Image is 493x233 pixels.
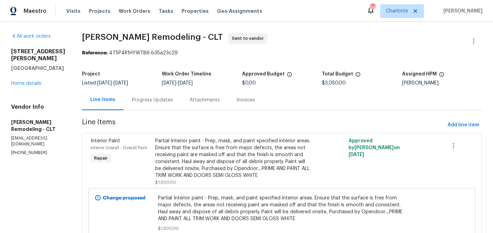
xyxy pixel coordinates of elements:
[91,146,147,150] span: Interior Overall - Overall Paint
[11,65,65,72] h5: [GEOGRAPHIC_DATA]
[82,81,128,86] span: Listed
[11,150,65,156] p: [PHONE_NUMBER]
[11,104,65,110] h4: Vendor Info
[349,152,364,157] span: [DATE]
[439,72,444,81] span: The hpm assigned to this work order.
[82,33,223,41] span: [PERSON_NAME] Remodeling - CLT
[158,195,406,222] span: Partial Interior paint - Prep, mask, and paint specified interior areas. Ensure that the surface ...
[236,97,255,104] div: Invoices
[162,81,193,86] span: -
[322,72,353,77] h5: Total Budget
[445,119,482,132] button: Add line item
[355,72,361,81] span: The total cost of line items that have been proposed by Opendoor. This sum includes line items th...
[242,72,285,77] h5: Approved Budget
[242,81,256,86] span: $0.00
[155,137,312,179] div: Partial Interior paint - Prep, mask, and paint specified interior areas. Ensure that the surface ...
[11,119,65,133] h5: [PERSON_NAME] Remodeling - CLT
[11,48,65,62] h2: [STREET_ADDRESS][PERSON_NAME]
[11,81,41,86] a: Home details
[91,155,110,162] span: Repair
[97,81,112,86] span: [DATE]
[287,72,292,81] span: The total cost of line items that have been approved by both Opendoor and the Trade Partner. This...
[155,180,176,185] span: $1,500.00
[370,4,375,11] div: 66
[119,8,150,15] span: Work Orders
[24,8,47,15] span: Maestro
[349,138,400,157] span: Approved by [PERSON_NAME] on
[97,81,128,86] span: -
[162,81,176,86] span: [DATE]
[182,8,209,15] span: Properties
[162,72,211,77] h5: Work Order Timeline
[402,81,482,86] div: [PERSON_NAME]
[132,97,173,104] div: Progress Updates
[158,225,406,232] span: $1,500.00
[114,81,128,86] span: [DATE]
[402,72,437,77] h5: Assigned HPM
[232,35,267,42] span: Sent to vendor
[103,196,145,200] b: Change proposed
[322,81,346,86] span: $3,050.00
[11,135,65,147] p: [EMAIL_ADDRESS][DOMAIN_NAME]
[82,119,445,132] span: Line Items
[66,8,81,15] span: Visits
[91,138,120,143] span: Interior Paint
[190,97,220,104] div: Attachments
[11,34,51,39] a: All work orders
[82,72,100,77] h5: Project
[448,121,479,129] span: Add line item
[82,50,482,56] div: 4T5P4R1HYWTB6-b35a23c29
[82,51,108,55] b: Reference:
[90,96,115,103] div: Line Items
[386,8,408,15] span: Charlotte
[89,8,110,15] span: Projects
[441,8,483,15] span: [PERSON_NAME]
[159,9,173,14] span: Tasks
[178,81,193,86] span: [DATE]
[217,8,262,15] span: Geo Assignments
